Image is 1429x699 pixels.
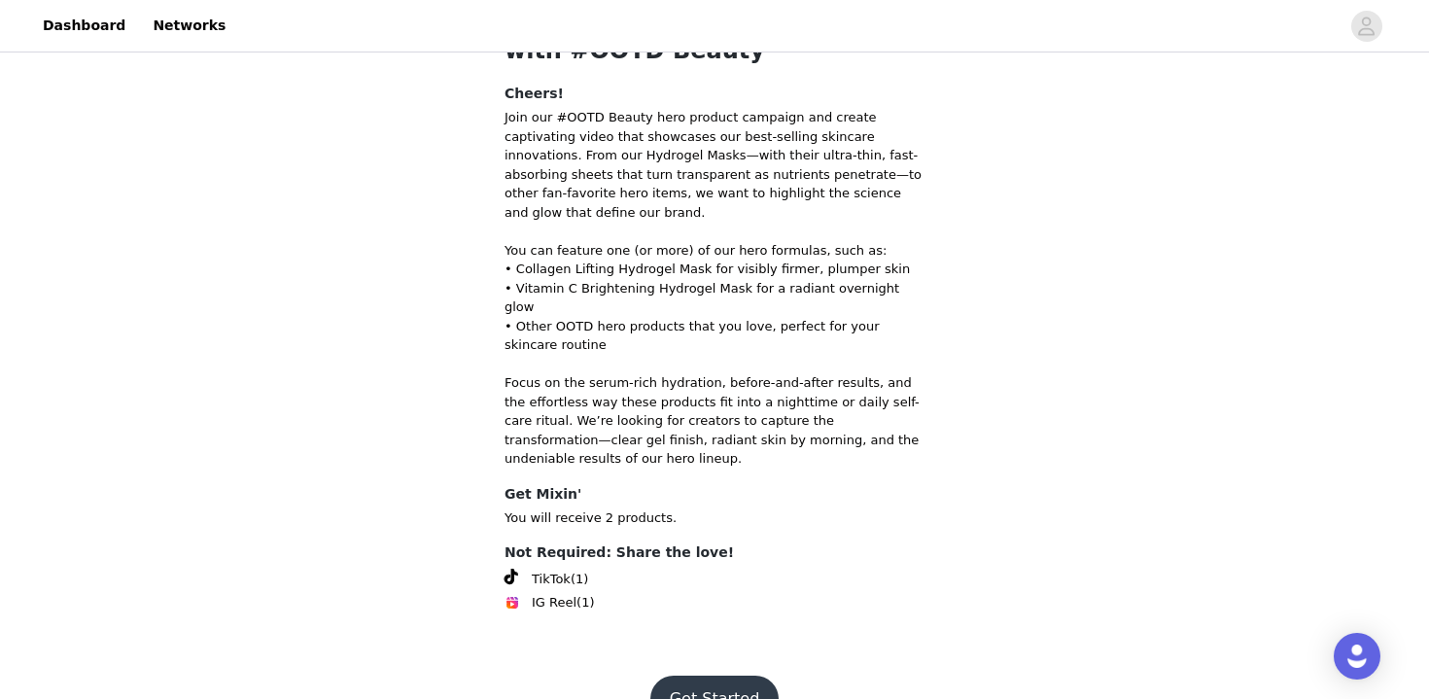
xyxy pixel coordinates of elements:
h4: Cheers! [505,84,924,104]
span: TikTok [532,570,571,589]
a: Dashboard [31,4,137,48]
p: Join our #OOTD Beauty hero product campaign and create captivating video that showcases our best-... [505,108,924,469]
h4: Get Mixin' [505,484,924,505]
h4: Not Required: Share the love! [505,542,924,563]
div: avatar [1357,11,1376,42]
span: (1) [576,593,594,612]
span: (1) [571,570,588,589]
a: Networks [141,4,237,48]
span: IG Reel [532,593,576,612]
div: Open Intercom Messenger [1334,633,1380,680]
p: You will receive 2 products. [505,508,924,528]
img: Instagram Reels Icon [505,595,520,611]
